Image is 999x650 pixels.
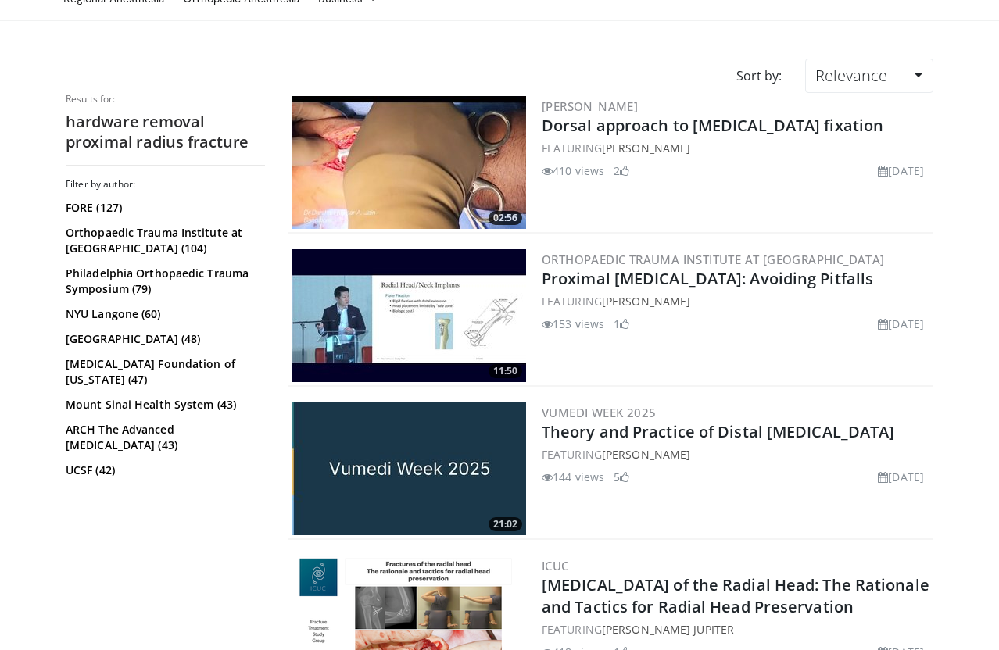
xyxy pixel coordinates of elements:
[542,421,894,442] a: Theory and Practice of Distal [MEDICAL_DATA]
[878,316,924,332] li: [DATE]
[66,462,261,478] a: UCSF (42)
[292,249,526,382] a: 11:50
[66,356,261,387] a: [MEDICAL_DATA] Foundation of [US_STATE] (47)
[66,422,261,453] a: ARCH The Advanced [MEDICAL_DATA] (43)
[602,294,690,309] a: [PERSON_NAME]
[66,397,261,412] a: Mount Sinai Health System (43)
[614,469,629,485] li: 5
[66,225,261,256] a: Orthopaedic Trauma Institute at [GEOGRAPHIC_DATA] (104)
[542,293,930,309] div: FEATURING
[542,162,604,179] li: 410 views
[542,268,873,289] a: Proximal [MEDICAL_DATA]: Avoiding Pitfalls
[602,622,734,637] a: [PERSON_NAME] Jupiter
[542,140,930,156] div: FEATURING
[602,447,690,462] a: [PERSON_NAME]
[292,96,526,229] img: 44ea742f-4847-4f07-853f-8a642545db05.300x170_q85_crop-smart_upscale.jpg
[489,517,522,531] span: 21:02
[805,59,933,93] a: Relevance
[614,162,629,179] li: 2
[542,469,604,485] li: 144 views
[489,364,522,378] span: 11:50
[542,446,930,462] div: FEATURING
[542,98,638,114] a: [PERSON_NAME]
[602,141,690,155] a: [PERSON_NAME]
[66,331,261,347] a: [GEOGRAPHIC_DATA] (48)
[614,316,629,332] li: 1
[66,200,261,216] a: FORE (127)
[542,252,885,267] a: Orthopaedic Trauma Institute at [GEOGRAPHIC_DATA]
[66,93,265,105] p: Results for:
[66,306,261,322] a: NYU Langone (60)
[542,316,604,332] li: 153 views
[66,178,265,191] h3: Filter by author:
[292,402,526,535] img: 00376a2a-df33-4357-8f72-5b9cd9908985.jpg.300x170_q85_crop-smart_upscale.jpg
[878,162,924,179] li: [DATE]
[542,405,656,420] a: Vumedi Week 2025
[542,574,929,617] a: [MEDICAL_DATA] of the Radial Head: The Rationale and Tactics for Radial Head Preservation
[725,59,793,93] div: Sort by:
[66,112,265,152] h2: hardware removal proximal radius fracture
[292,402,526,535] a: 21:02
[542,621,930,637] div: FEATURING
[542,115,883,136] a: Dorsal approach to [MEDICAL_DATA] fixation
[66,266,261,297] a: Philadelphia Orthopaedic Trauma Symposium (79)
[292,249,526,382] img: 6b0c6a5d-c86a-4f01-a1dd-0d974a75b510.300x170_q85_crop-smart_upscale.jpg
[292,96,526,229] a: 02:56
[542,558,569,573] a: ICUC
[815,65,887,86] span: Relevance
[489,211,522,225] span: 02:56
[878,469,924,485] li: [DATE]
